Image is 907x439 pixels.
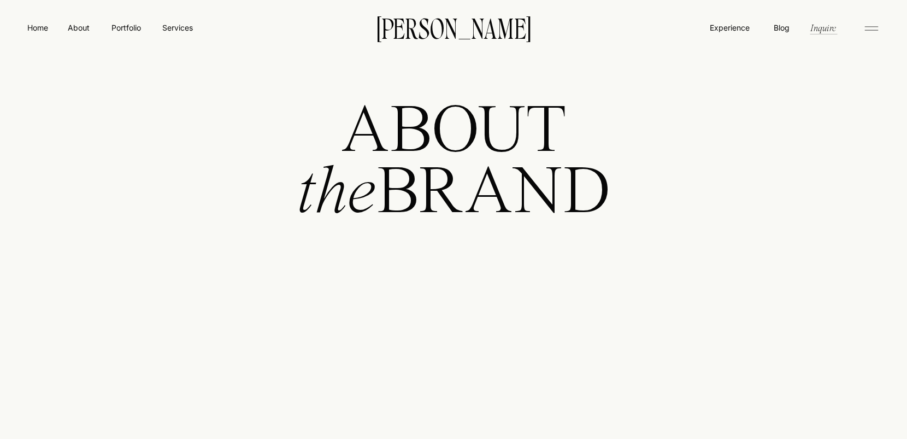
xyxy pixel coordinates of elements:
a: About [66,22,91,33]
a: Experience [709,22,751,33]
a: Portfolio [107,22,145,33]
a: Inquire [809,21,837,34]
h1: ABOUT BRAND [256,103,651,265]
a: Blog [771,22,792,33]
i: the [296,160,376,228]
a: Services [161,22,193,33]
a: [PERSON_NAME] [360,16,547,39]
a: Home [25,22,50,33]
